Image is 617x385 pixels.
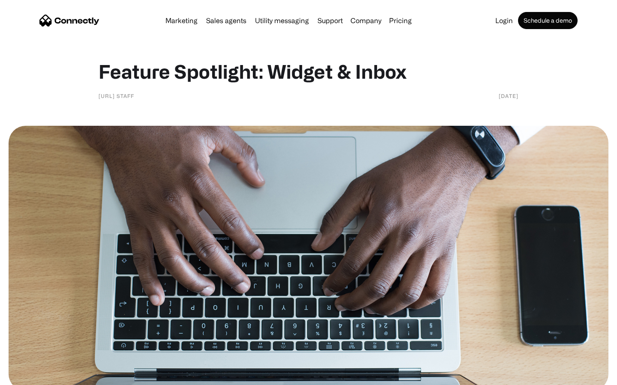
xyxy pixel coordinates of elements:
a: Marketing [162,17,201,24]
div: Company [348,15,384,27]
ul: Language list [17,370,51,382]
a: Pricing [386,17,415,24]
div: [URL] staff [99,92,134,100]
a: Sales agents [203,17,250,24]
a: Schedule a demo [518,12,578,29]
a: Utility messaging [252,17,312,24]
div: [DATE] [499,92,518,100]
aside: Language selected: English [9,370,51,382]
a: home [39,14,99,27]
a: Support [314,17,346,24]
h1: Feature Spotlight: Widget & Inbox [99,60,518,83]
a: Login [492,17,516,24]
div: Company [350,15,381,27]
